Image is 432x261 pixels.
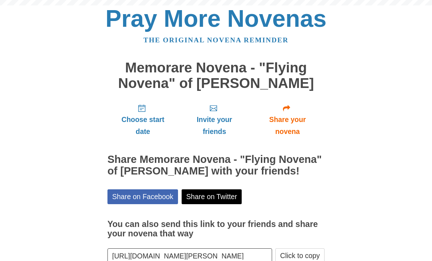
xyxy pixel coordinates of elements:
[106,5,327,32] a: Pray More Novenas
[107,98,178,141] a: Choose start date
[107,220,325,238] h3: You can also send this link to your friends and share your novena that way
[186,114,243,138] span: Invite your friends
[182,189,242,204] a: Share on Twitter
[258,114,317,138] span: Share your novena
[250,98,325,141] a: Share your novena
[107,60,325,91] h1: Memorare Novena - "Flying Novena" of [PERSON_NAME]
[144,36,289,44] a: The original novena reminder
[107,154,325,177] h2: Share Memorare Novena - "Flying Novena" of [PERSON_NAME] with your friends!
[107,189,178,204] a: Share on Facebook
[115,114,171,138] span: Choose start date
[178,98,250,141] a: Invite your friends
